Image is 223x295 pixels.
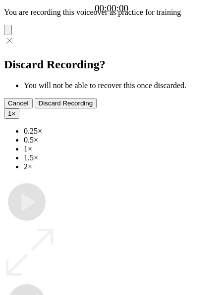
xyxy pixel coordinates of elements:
a: 00:00:00 [95,3,128,14]
li: You will not be able to recover this once discarded. [24,81,219,90]
li: 1.5× [24,153,219,162]
p: You are recording this voiceover as practice for training [4,8,219,17]
li: 1× [24,145,219,153]
li: 0.25× [24,127,219,136]
li: 2× [24,162,219,171]
h2: Discard Recording? [4,58,219,71]
button: Discard Recording [35,98,97,108]
button: Cancel [4,98,33,108]
li: 0.5× [24,136,219,145]
span: 1 [8,110,11,117]
button: 1× [4,108,19,119]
